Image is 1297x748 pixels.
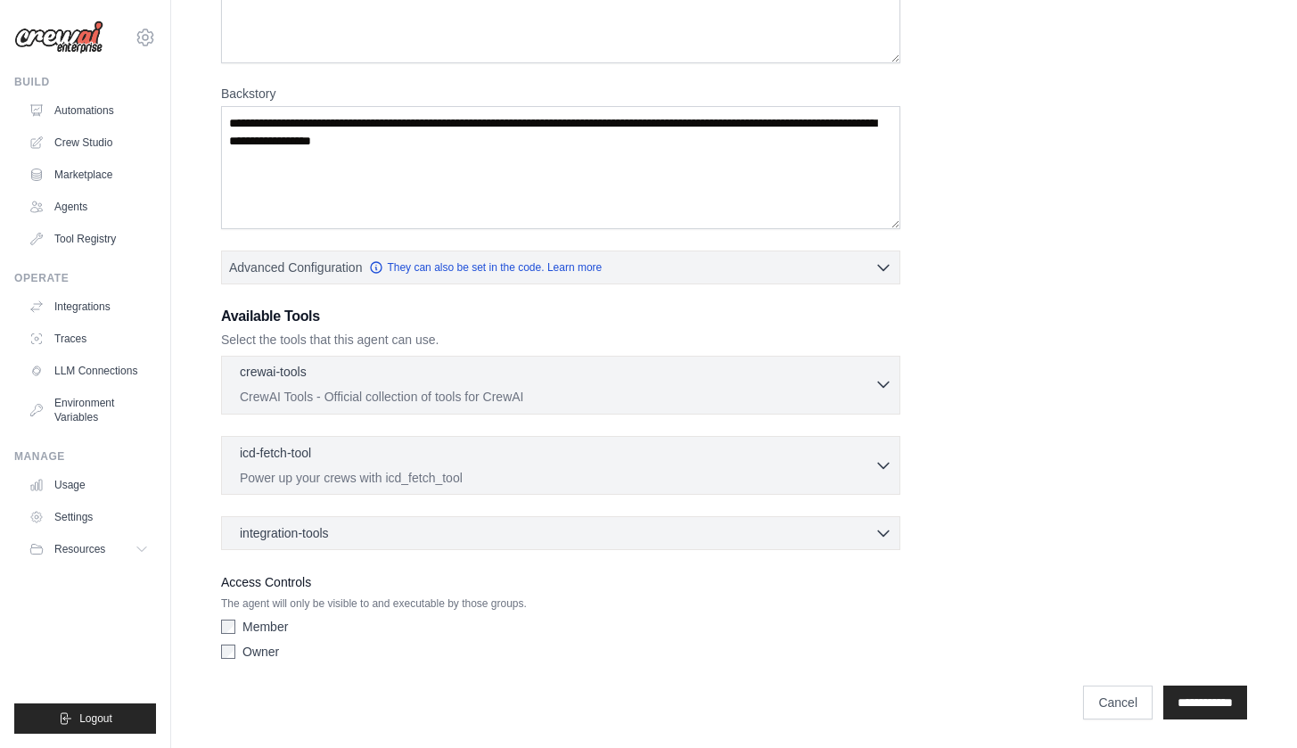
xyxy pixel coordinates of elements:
[229,259,362,276] span: Advanced Configuration
[221,306,900,327] h3: Available Tools
[242,618,288,636] label: Member
[240,444,311,462] p: icd-fetch-tool
[242,643,279,661] label: Owner
[21,225,156,253] a: Tool Registry
[21,535,156,563] button: Resources
[240,469,874,487] p: Power up your crews with icd_fetch_tool
[222,251,899,284] button: Advanced Configuration They can also be set in the code. Learn more
[221,596,900,611] p: The agent will only be visible to and executable by those groups.
[1083,686,1153,719] a: Cancel
[21,292,156,321] a: Integrations
[221,85,900,103] label: Backstory
[240,363,307,381] p: crewai-tools
[79,711,112,726] span: Logout
[14,75,156,89] div: Build
[21,389,156,432] a: Environment Variables
[221,571,900,593] label: Access Controls
[21,96,156,125] a: Automations
[21,325,156,353] a: Traces
[21,357,156,385] a: LLM Connections
[21,160,156,189] a: Marketplace
[14,271,156,285] div: Operate
[221,331,900,349] p: Select the tools that this agent can use.
[21,128,156,157] a: Crew Studio
[14,21,103,54] img: Logo
[229,444,892,487] button: icd-fetch-tool Power up your crews with icd_fetch_tool
[369,260,602,275] a: They can also be set in the code. Learn more
[229,363,892,406] button: crewai-tools CrewAI Tools - Official collection of tools for CrewAI
[21,503,156,531] a: Settings
[240,388,874,406] p: CrewAI Tools - Official collection of tools for CrewAI
[240,524,329,542] span: integration-tools
[21,471,156,499] a: Usage
[14,449,156,464] div: Manage
[21,193,156,221] a: Agents
[14,703,156,734] button: Logout
[54,542,105,556] span: Resources
[229,524,892,542] button: integration-tools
